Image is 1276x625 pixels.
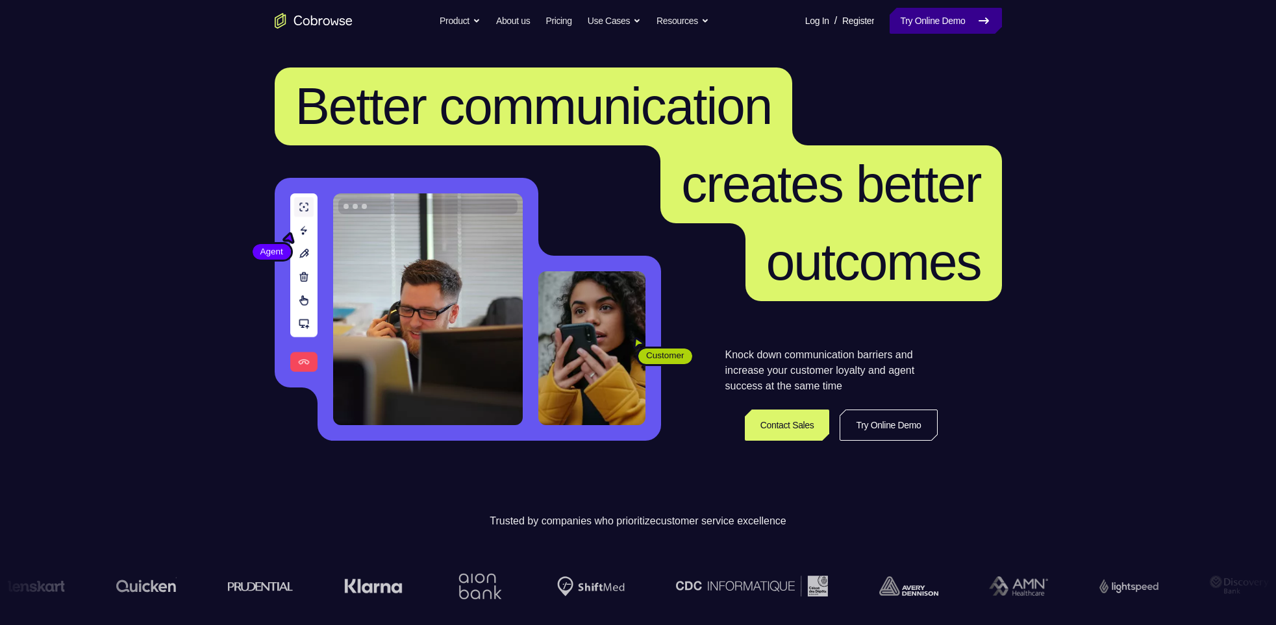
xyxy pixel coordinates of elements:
[295,77,772,135] span: Better communication
[545,8,571,34] a: Pricing
[842,8,874,34] a: Register
[840,410,937,441] a: Try Online Demo
[879,576,938,596] img: avery-dennison
[890,8,1001,34] a: Try Online Demo
[988,576,1047,596] img: AMN Healthcare
[675,576,827,596] img: CDC Informatique
[275,13,353,29] a: Go to the home page
[656,515,786,526] span: customer service excellence
[538,271,645,425] img: A customer holding their phone
[227,581,292,591] img: prudential
[496,8,530,34] a: About us
[557,576,624,596] img: Shiftmed
[681,155,981,213] span: creates better
[333,193,523,425] img: A customer support agent talking on the phone
[440,8,481,34] button: Product
[834,13,837,29] span: /
[344,578,402,594] img: Klarna
[657,8,709,34] button: Resources
[453,560,506,613] img: Aion Bank
[725,347,938,394] p: Knock down communication barriers and increase your customer loyalty and agent success at the sam...
[1099,579,1158,593] img: Lightspeed
[745,410,830,441] a: Contact Sales
[766,233,981,291] span: outcomes
[116,576,176,596] img: quicken
[588,8,641,34] button: Use Cases
[805,8,829,34] a: Log In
